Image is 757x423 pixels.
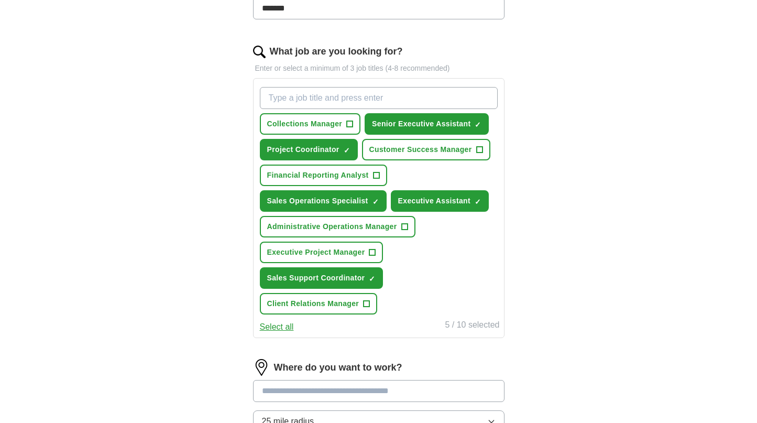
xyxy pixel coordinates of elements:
[260,267,383,289] button: Sales Support Coordinator✓
[260,190,387,212] button: Sales Operations Specialist✓
[260,321,294,333] button: Select all
[362,139,490,160] button: Customer Success Manager
[267,196,368,207] span: Sales Operations Specialist
[398,196,470,207] span: Executive Assistant
[267,273,365,284] span: Sales Support Coordinator
[365,113,489,135] button: Senior Executive Assistant✓
[253,63,504,74] p: Enter or select a minimum of 3 job titles (4-8 recommended)
[344,146,350,155] span: ✓
[267,118,343,129] span: Collections Manager
[260,165,387,186] button: Financial Reporting Analyst
[260,113,361,135] button: Collections Manager
[267,298,359,309] span: Client Relations Manager
[445,319,499,333] div: 5 / 10 selected
[260,139,358,160] button: Project Coordinator✓
[267,221,397,232] span: Administrative Operations Manager
[260,216,415,237] button: Administrative Operations Manager
[274,361,402,375] label: Where do you want to work?
[260,87,498,109] input: Type a job title and press enter
[267,144,339,155] span: Project Coordinator
[260,293,378,314] button: Client Relations Manager
[267,170,369,181] span: Financial Reporting Analyst
[253,359,270,376] img: location.png
[369,144,472,155] span: Customer Success Manager
[267,247,365,258] span: Executive Project Manager
[475,121,481,129] span: ✓
[372,198,379,206] span: ✓
[372,118,470,129] span: Senior Executive Assistant
[260,242,383,263] button: Executive Project Manager
[369,275,375,283] span: ✓
[270,45,403,59] label: What job are you looking for?
[391,190,489,212] button: Executive Assistant✓
[475,198,481,206] span: ✓
[253,46,266,58] img: search.png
